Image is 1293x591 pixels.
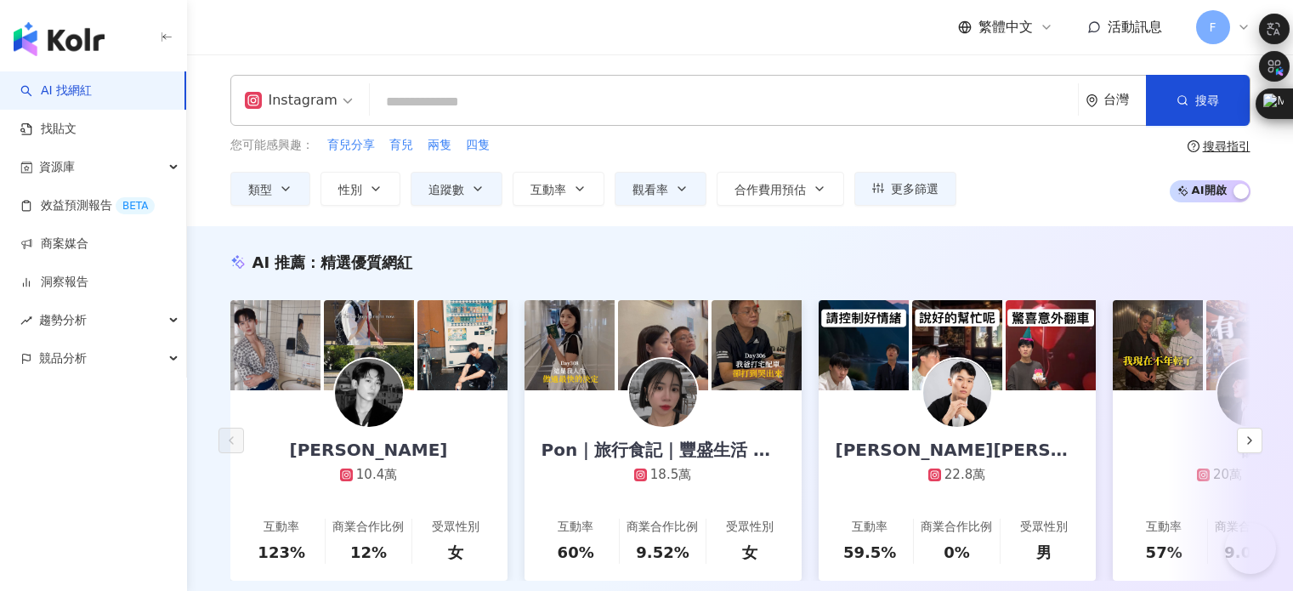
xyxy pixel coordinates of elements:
[465,136,491,155] button: 四隻
[1020,519,1068,536] div: 受眾性別
[338,183,362,196] span: 性別
[39,148,75,186] span: 資源庫
[1086,94,1098,107] span: environment
[1217,359,1285,427] img: KOL Avatar
[1225,523,1276,574] iframe: Help Scout Beacon - Open
[258,542,305,563] div: 123%
[558,519,593,536] div: 互動率
[1225,438,1276,462] div: 謙
[350,542,387,563] div: 12%
[1203,139,1250,153] div: 搜尋指引
[264,519,299,536] div: 互動率
[1188,140,1199,152] span: question-circle
[629,359,697,427] img: KOL Avatar
[650,466,691,484] div: 18.5萬
[389,137,413,154] span: 育兒
[1113,300,1203,390] img: post-image
[525,300,615,390] img: post-image
[525,390,802,581] a: Pon｜旅行食記｜豐盛生活 ｜穿搭分享18.5萬互動率60%商業合作比例9.52%受眾性別女
[1146,75,1250,126] button: 搜尋
[324,300,414,390] img: post-image
[230,300,320,390] img: post-image
[230,390,508,581] a: [PERSON_NAME]10.4萬互動率123%商業合作比例12%受眾性別女
[852,519,888,536] div: 互動率
[1213,466,1242,484] div: 20萬
[14,22,105,56] img: logo
[20,197,155,214] a: 效益預測報告BETA
[726,519,774,536] div: 受眾性別
[712,300,802,390] img: post-image
[20,121,77,138] a: 找貼文
[20,236,88,253] a: 商案媒合
[327,137,375,154] span: 育兒分享
[734,183,806,196] span: 合作費用預估
[843,542,896,563] div: 59.5%
[513,172,604,206] button: 互動率
[248,183,272,196] span: 類型
[20,315,32,327] span: rise
[891,182,939,196] span: 更多篩選
[717,172,844,206] button: 合作費用預估
[923,359,991,427] img: KOL Avatar
[978,18,1033,37] span: 繁體中文
[1036,542,1052,563] div: 男
[1006,300,1096,390] img: post-image
[466,137,490,154] span: 四隻
[525,438,802,462] div: Pon｜旅行食記｜豐盛生活 ｜穿搭分享
[618,300,708,390] img: post-image
[742,542,757,563] div: 女
[356,466,397,484] div: 10.4萬
[332,519,404,536] div: 商業合作比例
[39,339,87,378] span: 競品分析
[432,519,479,536] div: 受眾性別
[230,172,310,206] button: 類型
[1215,519,1286,536] div: 商業合作比例
[273,438,465,462] div: [PERSON_NAME]
[448,542,463,563] div: 女
[944,542,970,563] div: 0%
[320,253,412,271] span: 精選優質網紅
[1146,519,1182,536] div: 互動率
[335,359,403,427] img: KOL Avatar
[411,172,502,206] button: 追蹤數
[245,87,337,114] div: Instagram
[417,300,508,390] img: post-image
[428,183,464,196] span: 追蹤數
[615,172,706,206] button: 觀看率
[1209,18,1216,37] span: F
[819,300,909,390] img: post-image
[20,82,92,99] a: searchAI 找網紅
[912,300,1002,390] img: post-image
[1195,94,1219,107] span: 搜尋
[230,137,314,154] span: 您可能感興趣：
[388,136,414,155] button: 育兒
[1224,542,1277,563] div: 9.09%
[627,519,698,536] div: 商業合作比例
[1108,19,1162,35] span: 活動訊息
[252,252,413,273] div: AI 推薦 ：
[632,183,668,196] span: 觀看率
[39,301,87,339] span: 趨勢分析
[320,172,400,206] button: 性別
[819,390,1096,581] a: [PERSON_NAME][PERSON_NAME]22.8萬互動率59.5%商業合作比例0%受眾性別男
[1146,542,1182,563] div: 57%
[427,136,452,155] button: 兩隻
[558,542,594,563] div: 60%
[20,274,88,291] a: 洞察報告
[921,519,992,536] div: 商業合作比例
[326,136,376,155] button: 育兒分享
[1103,93,1146,107] div: 台灣
[530,183,566,196] span: 互動率
[636,542,689,563] div: 9.52%
[428,137,451,154] span: 兩隻
[944,466,985,484] div: 22.8萬
[819,438,1096,462] div: [PERSON_NAME][PERSON_NAME]
[854,172,956,206] button: 更多篩選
